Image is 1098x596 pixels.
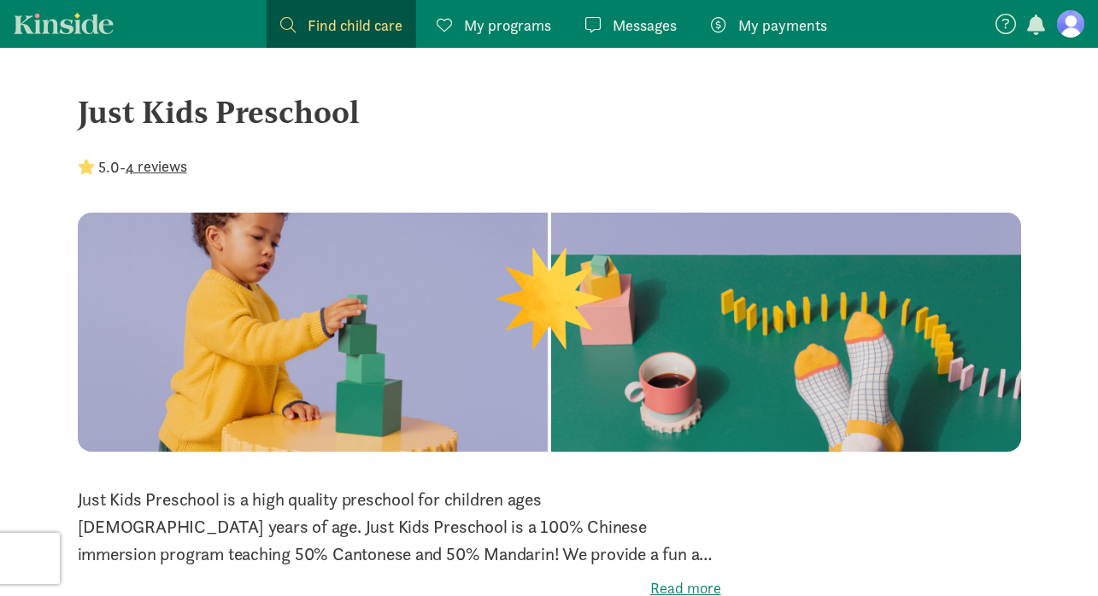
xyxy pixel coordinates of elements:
span: Find child care [308,14,402,37]
button: 4 reviews [126,155,187,178]
span: My payments [738,14,827,37]
div: - [78,155,187,178]
span: My programs [464,14,551,37]
a: Kinside [14,13,114,34]
span: Messages [613,14,677,37]
strong: 5.0 [98,157,120,177]
p: Just Kids Preschool is a high quality preschool for children ages [DEMOGRAPHIC_DATA] years of age... [78,486,721,568]
div: Just Kids Preschool [78,89,1021,135]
